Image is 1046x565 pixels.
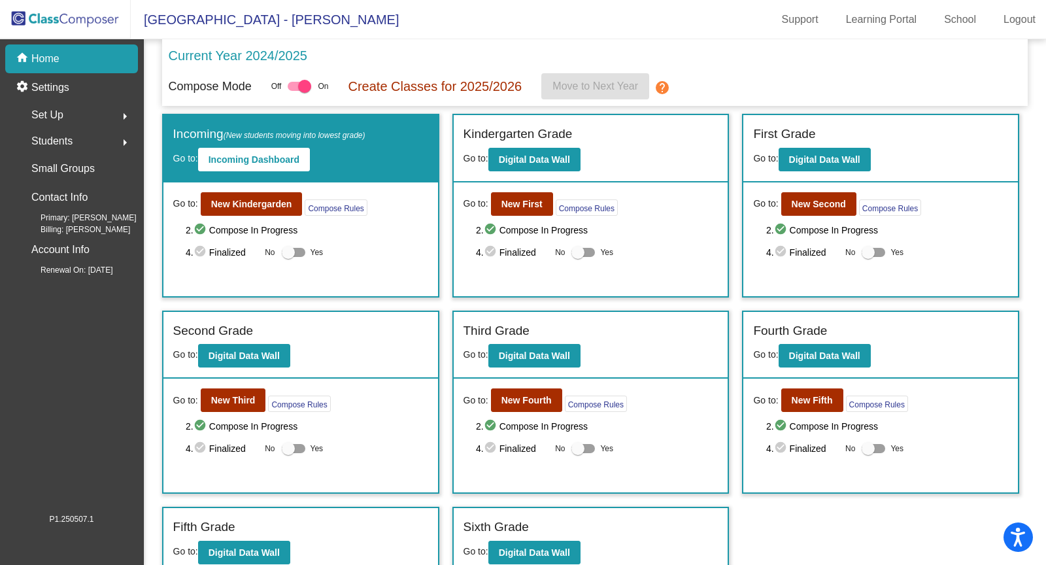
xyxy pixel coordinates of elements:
[934,9,987,30] a: School
[194,419,209,434] mat-icon: check_circle
[173,197,198,211] span: Go to:
[31,106,63,124] span: Set Up
[173,546,198,556] span: Go to:
[484,441,499,456] mat-icon: check_circle
[499,154,570,165] b: Digital Data Wall
[31,132,73,150] span: Students
[31,160,95,178] p: Small Groups
[781,192,856,216] button: New Second
[186,245,258,260] span: 4. Finalized
[464,518,529,537] label: Sixth Grade
[464,349,488,360] span: Go to:
[766,222,1008,238] span: 2. Compose In Progress
[464,546,488,556] span: Go to:
[31,51,59,67] p: Home
[31,241,90,259] p: Account Info
[766,245,839,260] span: 4. Finalized
[318,80,328,92] span: On
[781,388,843,412] button: New Fifth
[311,441,324,456] span: Yes
[464,153,488,163] span: Go to:
[348,77,522,96] p: Create Classes for 2025/2026
[766,441,839,456] span: 4. Finalized
[201,388,266,412] button: New Third
[600,441,613,456] span: Yes
[464,125,573,144] label: Kindergarten Grade
[789,154,860,165] b: Digital Data Wall
[186,441,258,456] span: 4. Finalized
[211,395,256,405] b: New Third
[774,419,790,434] mat-icon: check_circle
[766,419,1008,434] span: 2. Compose In Progress
[552,80,638,92] span: Move to Next Year
[753,322,827,341] label: Fourth Grade
[600,245,613,260] span: Yes
[753,197,778,211] span: Go to:
[774,441,790,456] mat-icon: check_circle
[476,222,718,238] span: 2. Compose In Progress
[173,518,235,537] label: Fifth Grade
[890,245,903,260] span: Yes
[209,154,299,165] b: Incoming Dashboard
[499,351,570,361] b: Digital Data Wall
[476,441,548,456] span: 4. Finalized
[835,9,928,30] a: Learning Portal
[198,541,290,564] button: Digital Data Wall
[117,109,133,124] mat-icon: arrow_right
[194,222,209,238] mat-icon: check_circle
[265,443,275,454] span: No
[484,245,499,260] mat-icon: check_circle
[789,351,860,361] b: Digital Data Wall
[753,153,778,163] span: Go to:
[779,344,871,368] button: Digital Data Wall
[131,9,399,30] span: [GEOGRAPHIC_DATA] - [PERSON_NAME]
[265,247,275,258] span: No
[198,148,310,171] button: Incoming Dashboard
[753,125,815,144] label: First Grade
[555,443,565,454] span: No
[501,395,552,405] b: New Fourth
[753,394,778,407] span: Go to:
[194,245,209,260] mat-icon: check_circle
[271,80,282,92] span: Off
[173,394,198,407] span: Go to:
[859,199,921,216] button: Compose Rules
[211,199,292,209] b: New Kindergarden
[194,441,209,456] mat-icon: check_circle
[753,349,778,360] span: Go to:
[198,344,290,368] button: Digital Data Wall
[774,222,790,238] mat-icon: check_circle
[484,419,499,434] mat-icon: check_circle
[464,394,488,407] span: Go to:
[173,322,254,341] label: Second Grade
[890,441,903,456] span: Yes
[499,547,570,558] b: Digital Data Wall
[541,73,649,99] button: Move to Next Year
[16,51,31,67] mat-icon: home
[173,153,198,163] span: Go to:
[20,212,137,224] span: Primary: [PERSON_NAME]
[654,80,670,95] mat-icon: help
[484,222,499,238] mat-icon: check_circle
[224,131,365,140] span: (New students moving into lowest grade)
[31,80,69,95] p: Settings
[792,395,833,405] b: New Fifth
[209,351,280,361] b: Digital Data Wall
[792,199,846,209] b: New Second
[173,349,198,360] span: Go to:
[169,78,252,95] p: Compose Mode
[305,199,367,216] button: Compose Rules
[774,245,790,260] mat-icon: check_circle
[488,344,581,368] button: Digital Data Wall
[209,547,280,558] b: Digital Data Wall
[464,197,488,211] span: Go to:
[311,245,324,260] span: Yes
[565,396,627,412] button: Compose Rules
[846,396,908,412] button: Compose Rules
[845,443,855,454] span: No
[491,388,562,412] button: New Fourth
[20,224,130,235] span: Billing: [PERSON_NAME]
[186,222,428,238] span: 2. Compose In Progress
[476,245,548,260] span: 4. Finalized
[476,419,718,434] span: 2. Compose In Progress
